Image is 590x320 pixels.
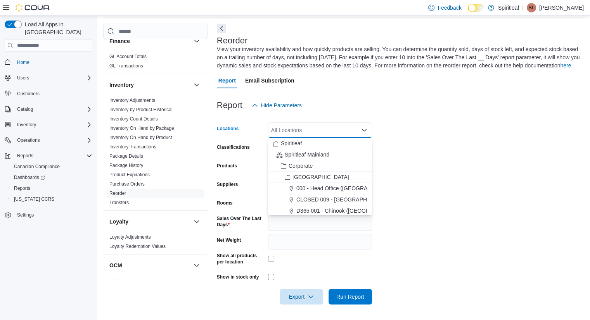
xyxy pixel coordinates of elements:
button: Reports [8,183,95,194]
a: [US_STATE] CCRS [11,194,57,204]
label: Suppliers [217,181,238,188]
a: Reorder [109,191,126,196]
button: Corporate [268,160,372,172]
span: Reports [14,151,92,160]
button: Reports [2,150,95,161]
h3: Loyalty [109,218,128,225]
label: Classifications [217,144,250,150]
p: Spiritleaf [498,3,519,12]
button: Finance [192,36,201,46]
button: Operations [14,136,43,145]
button: Finance [109,37,190,45]
a: Loyalty Redemption Values [109,244,166,249]
a: Customers [14,89,43,98]
span: Run Report [336,293,364,301]
button: Export [280,289,323,305]
h3: Reorder [217,36,247,45]
span: [GEOGRAPHIC_DATA] [292,173,349,181]
a: Package Details [109,153,143,159]
label: Locations [217,126,239,132]
button: Inventory [109,81,190,89]
span: D365 001 - Chinook ([GEOGRAPHIC_DATA]) [296,207,406,215]
button: Customers [2,88,95,99]
span: Package Details [109,153,143,159]
span: Loyalty Adjustments [109,234,151,240]
h3: Finance [109,37,130,45]
button: Catalog [2,104,95,115]
label: Rooms [217,200,233,206]
span: Purchase Orders [109,181,145,187]
a: Inventory Count Details [109,116,158,122]
button: 000 - Head Office ([GEOGRAPHIC_DATA]) [268,183,372,194]
span: Operations [14,136,92,145]
a: Inventory by Product Historical [109,107,173,112]
button: OCM [192,261,201,270]
span: Inventory Adjustments [109,97,155,103]
div: View your inventory availability and how quickly products are selling. You can determine the quan... [217,45,580,70]
span: SL [529,3,535,12]
a: Dashboards [8,172,95,183]
span: OCM Weekly Inventory [109,278,157,284]
button: Users [14,73,32,83]
span: Canadian Compliance [11,162,92,171]
span: Settings [14,210,92,220]
label: Sales Over The Last Days [217,215,265,228]
span: GL Account Totals [109,53,147,60]
span: Washington CCRS [11,194,92,204]
button: Inventory [14,120,39,129]
button: Catalog [14,105,36,114]
button: Operations [2,135,95,146]
span: [US_STATE] CCRS [14,196,54,202]
button: Canadian Compliance [8,161,95,172]
span: Spiritleaf Mainland [285,151,329,158]
span: Reports [11,184,92,193]
p: | [522,3,524,12]
span: Reports [17,153,33,159]
button: Home [2,56,95,67]
div: Loyalty [103,232,208,254]
span: Load All Apps in [GEOGRAPHIC_DATA] [22,21,92,36]
span: Home [17,59,29,65]
button: Close list of options [361,127,367,133]
span: Loyalty Redemption Values [109,243,166,249]
span: Operations [17,137,40,143]
span: Home [14,57,92,67]
button: Settings [2,209,95,220]
div: Steven L [527,3,536,12]
a: GL Transactions [109,63,143,69]
button: D365 001 - Chinook ([GEOGRAPHIC_DATA]) [268,205,372,217]
span: Product Expirations [109,172,150,178]
a: Loyalty Adjustments [109,234,151,240]
button: Reports [14,151,36,160]
a: Transfers [109,200,129,205]
span: Users [17,75,29,81]
span: Canadian Compliance [14,163,60,170]
button: Loyalty [192,217,201,226]
a: Settings [14,210,37,220]
button: OCM [109,262,190,269]
span: Catalog [14,105,92,114]
span: Inventory by Product Historical [109,107,173,113]
a: Dashboards [11,173,48,182]
h3: OCM [109,262,122,269]
span: Inventory Transactions [109,144,156,150]
span: Reports [14,185,30,191]
span: Customers [14,89,92,98]
span: Users [14,73,92,83]
a: GL Account Totals [109,54,147,59]
span: 000 - Head Office ([GEOGRAPHIC_DATA]) [296,184,400,192]
span: Settings [17,212,34,218]
span: Export [284,289,318,305]
button: Users [2,72,95,83]
span: Reorder [109,190,126,196]
span: Inventory On Hand by Package [109,125,174,131]
a: Inventory On Hand by Package [109,126,174,131]
button: Next [217,24,226,33]
button: Inventory [2,119,95,130]
span: Report [218,73,236,88]
div: OCM [103,276,208,289]
input: Dark Mode [468,4,484,12]
span: Hide Parameters [261,102,302,109]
